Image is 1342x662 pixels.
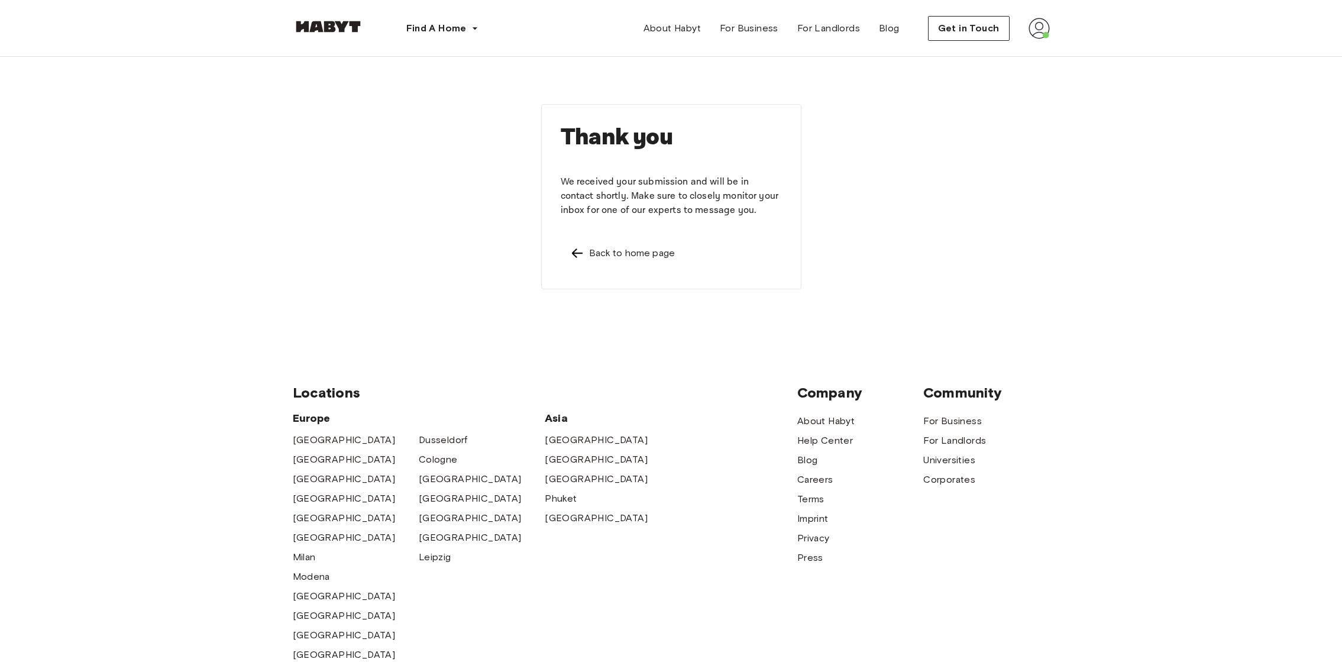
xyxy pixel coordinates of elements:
[419,511,522,525] a: [GEOGRAPHIC_DATA]
[293,589,396,603] a: [GEOGRAPHIC_DATA]
[710,17,788,40] a: For Business
[397,17,488,40] button: Find A Home
[293,384,797,402] span: Locations
[545,433,648,447] a: [GEOGRAPHIC_DATA]
[938,21,1000,35] span: Get in Touch
[545,453,648,467] a: [GEOGRAPHIC_DATA]
[293,570,330,584] a: Modena
[419,550,451,564] a: Leipzig
[879,21,900,35] span: Blog
[293,531,396,545] a: [GEOGRAPHIC_DATA]
[293,492,396,506] a: [GEOGRAPHIC_DATA]
[797,531,830,545] a: Privacy
[923,473,975,487] a: Corporates
[1029,18,1050,39] img: avatar
[561,175,782,218] p: We received your submission and will be in contact shortly. Make sure to closely monitor your inb...
[797,512,829,526] a: Imprint
[293,411,545,425] span: Europe
[797,414,855,428] a: About Habyt
[406,21,467,35] span: Find A Home
[545,472,648,486] a: [GEOGRAPHIC_DATA]
[788,17,869,40] a: For Landlords
[797,434,853,448] a: Help Center
[561,237,782,270] a: Left pointing arrowBack to home page
[419,433,468,447] a: Dusseldorf
[293,511,396,525] a: [GEOGRAPHIC_DATA]
[419,531,522,545] a: [GEOGRAPHIC_DATA]
[293,550,316,564] a: Milan
[797,551,823,565] a: Press
[419,453,458,467] a: Cologne
[589,246,675,260] div: Back to home page
[293,472,396,486] a: [GEOGRAPHIC_DATA]
[797,492,824,506] a: Terms
[545,492,577,506] a: Phuket
[545,511,648,525] a: [GEOGRAPHIC_DATA]
[293,609,396,623] a: [GEOGRAPHIC_DATA]
[797,473,833,487] a: Careers
[923,414,982,428] a: For Business
[293,628,396,642] a: [GEOGRAPHIC_DATA]
[928,16,1010,41] button: Get in Touch
[419,472,522,486] a: [GEOGRAPHIC_DATA]
[293,453,396,467] a: [GEOGRAPHIC_DATA]
[419,492,522,506] a: [GEOGRAPHIC_DATA]
[923,453,975,467] a: Universities
[634,17,710,40] a: About Habyt
[293,21,364,33] img: Habyt
[545,411,671,425] span: Asia
[797,384,923,402] span: Company
[293,648,396,662] a: [GEOGRAPHIC_DATA]
[869,17,909,40] a: Blog
[293,433,396,447] a: [GEOGRAPHIC_DATA]
[797,453,818,467] a: Blog
[923,434,986,448] a: For Landlords
[561,124,782,151] h1: Thank you
[797,21,860,35] span: For Landlords
[643,21,701,35] span: About Habyt
[570,246,584,260] img: Left pointing arrow
[720,21,778,35] span: For Business
[923,384,1049,402] span: Community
